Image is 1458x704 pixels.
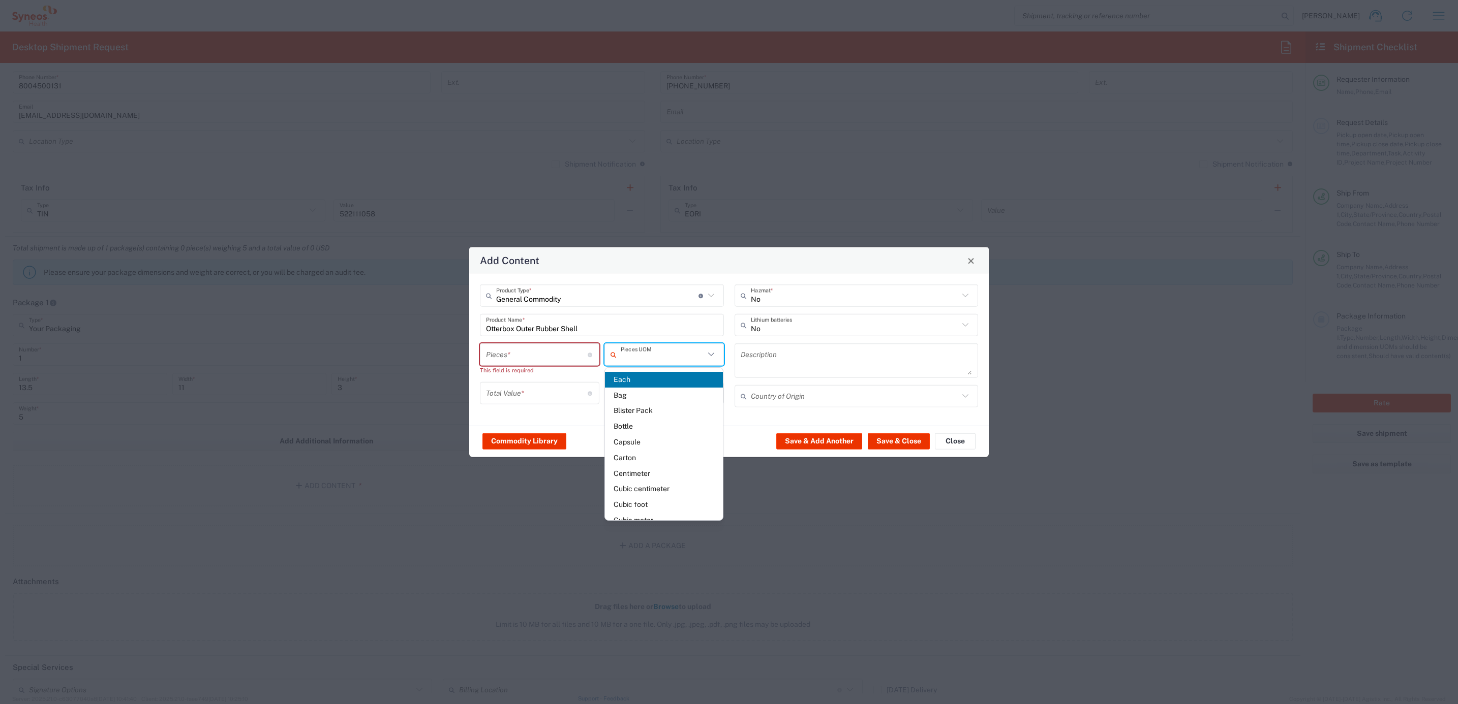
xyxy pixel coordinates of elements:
[868,433,930,449] button: Save & Close
[605,372,723,388] span: Each
[480,366,599,375] div: This field is required
[935,433,976,449] button: Close
[605,450,723,466] span: Carton
[605,513,723,528] span: Cubic meter
[776,433,862,449] button: Save & Add Another
[964,253,978,268] button: Close
[605,419,723,434] span: Bottle
[605,434,723,450] span: Capsule
[482,433,566,449] button: Commodity Library
[605,466,723,482] span: Centimeter
[605,481,723,497] span: Cubic centimeter
[605,403,723,419] span: Blister Pack
[480,253,539,268] h4: Add Content
[605,388,723,403] span: Bag
[605,497,723,513] span: Cubic foot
